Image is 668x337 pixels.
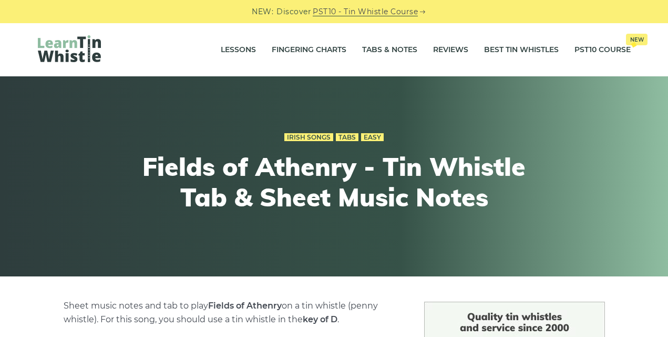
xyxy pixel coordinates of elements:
p: Sheet music notes and tab to play on a tin whistle (penny whistle). For this song, you should use... [64,299,399,326]
a: Fingering Charts [272,37,346,63]
a: Best Tin Whistles [484,37,559,63]
a: Easy [361,133,384,142]
a: Irish Songs [284,133,333,142]
a: Tabs & Notes [362,37,417,63]
a: Tabs [336,133,358,142]
span: New [626,34,648,45]
h1: Fields of Athenry - Tin Whistle Tab & Sheet Music Notes [141,152,528,212]
strong: Fields of Athenry [208,301,282,311]
a: Reviews [433,37,468,63]
img: LearnTinWhistle.com [38,35,101,62]
a: Lessons [221,37,256,63]
strong: key of D [303,314,337,324]
a: PST10 CourseNew [574,37,631,63]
